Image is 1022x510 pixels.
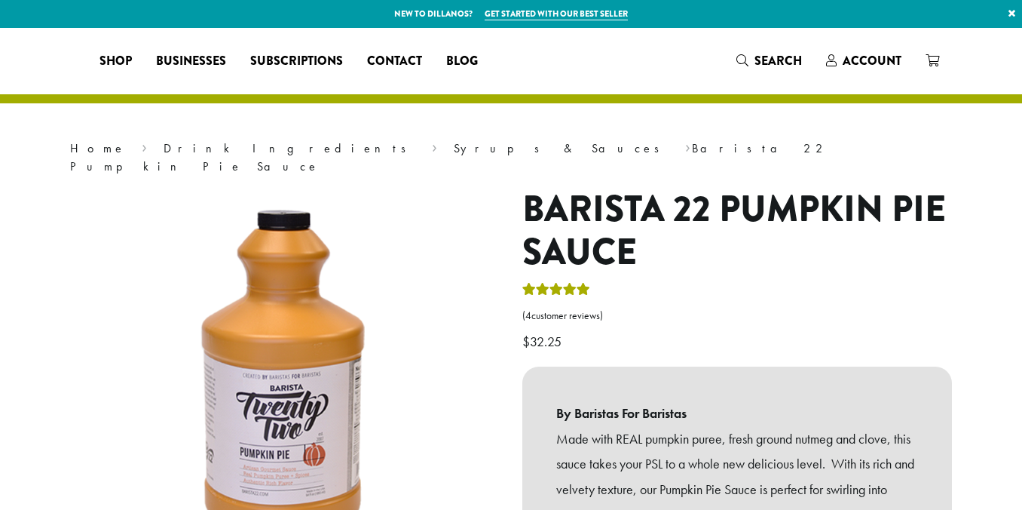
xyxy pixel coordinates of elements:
span: 4 [525,309,531,322]
span: › [142,134,147,158]
span: Contact [367,52,422,71]
span: Blog [446,52,478,71]
span: Subscriptions [250,52,343,71]
span: $ [522,333,530,350]
span: › [432,134,437,158]
div: Rated 5.00 out of 5 [522,281,590,303]
a: Home [70,140,126,156]
a: Drink Ingredients [164,140,416,156]
a: Search [724,48,814,73]
a: (4customer reviews) [522,309,952,324]
h1: Barista 22 Pumpkin Pie Sauce [522,188,952,275]
a: Syrups & Sauces [454,140,669,156]
a: Get started with our best seller [485,8,628,20]
span: Account [843,52,901,69]
nav: Breadcrumb [70,140,952,176]
bdi: 32.25 [522,333,565,350]
b: By Baristas For Baristas [556,401,918,426]
span: Search [754,52,802,69]
span: Shop [99,52,132,71]
span: › [685,134,690,158]
span: Businesses [156,52,226,71]
a: Shop [87,49,144,73]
